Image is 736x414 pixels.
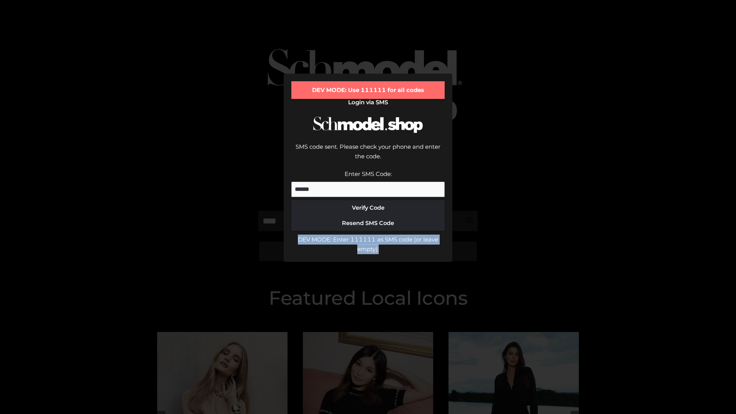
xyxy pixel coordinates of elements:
div: DEV MODE: Enter 111111 as SMS code (or leave empty). [291,235,445,254]
div: SMS code sent. Please check your phone and enter the code. [291,142,445,169]
button: Verify Code [291,200,445,215]
div: DEV MODE: Use 111111 for all codes [291,81,445,99]
button: Resend SMS Code [291,215,445,231]
img: Schmodel Logo [310,110,426,140]
label: Enter SMS Code: [345,170,392,177]
h2: Login via SMS [291,99,445,106]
